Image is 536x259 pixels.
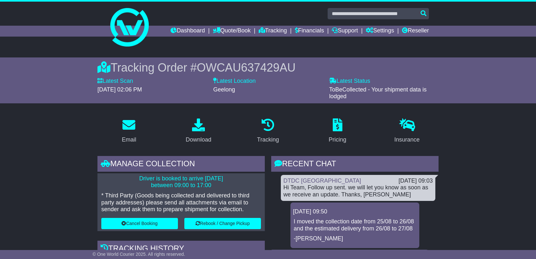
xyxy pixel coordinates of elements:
[293,208,417,215] div: [DATE] 09:50
[295,26,324,37] a: Financials
[259,26,287,37] a: Tracking
[332,26,358,37] a: Support
[213,26,251,37] a: Quote/Book
[329,86,427,100] span: ToBeCollected - Your shipment data is lodged
[324,116,350,146] a: Pricing
[390,116,424,146] a: Insurance
[101,192,261,213] p: * Third Party (Goods being collected and delivered to third party addresses) please send all atta...
[271,156,439,173] div: RECENT CHAT
[118,116,140,146] a: Email
[101,175,261,189] p: Driver is booked to arrive [DATE] between 09:00 to 17:00
[283,184,433,198] div: Hi Team, Follow up sent. we will let you know as soon as we receive an update. Thanks, [PERSON_NAME]
[394,135,420,144] div: Insurance
[186,135,211,144] div: Download
[329,78,370,85] label: Latest Status
[253,116,283,146] a: Tracking
[171,26,205,37] a: Dashboard
[184,218,261,229] button: Rebook / Change Pickup
[197,61,296,74] span: OWCAU637429AU
[93,252,185,257] span: © One World Courier 2025. All rights reserved.
[181,116,215,146] a: Download
[97,156,265,173] div: Manage collection
[398,177,433,185] div: [DATE] 09:03
[97,86,142,93] span: [DATE] 02:06 PM
[101,218,178,229] button: Cancel Booking
[97,78,133,85] label: Latest Scan
[122,135,136,144] div: Email
[97,61,439,74] div: Tracking Order #
[294,218,416,232] p: I moved the collection date from 25/08 to 26/08 and the estimated delivery from 26/08 to 27/08
[213,86,235,93] span: Geelong
[213,78,255,85] label: Latest Location
[366,26,394,37] a: Settings
[257,135,279,144] div: Tracking
[329,135,346,144] div: Pricing
[283,177,361,184] a: DTDC [GEOGRAPHIC_DATA]
[402,26,429,37] a: Reseller
[294,235,416,242] p: -[PERSON_NAME]
[97,241,265,258] div: Tracking history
